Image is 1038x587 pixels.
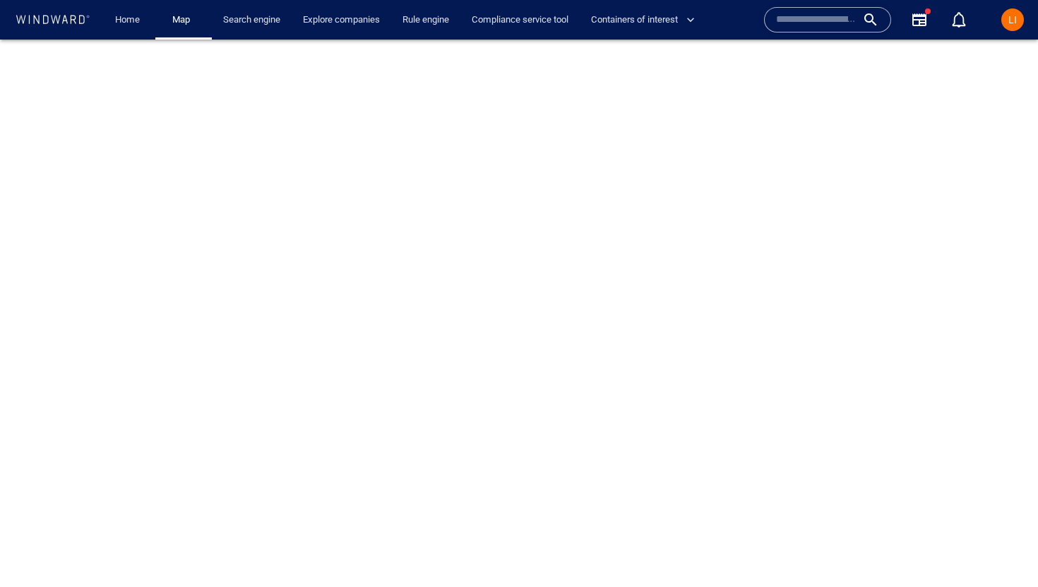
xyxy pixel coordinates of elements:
button: Map [161,8,206,32]
button: Home [105,8,150,32]
a: Compliance service tool [466,8,574,32]
a: Explore companies [297,8,386,32]
iframe: Chat [978,523,1027,576]
a: Search engine [217,8,286,32]
div: Notification center [950,11,967,28]
a: Map [167,8,201,32]
a: Rule engine [397,8,455,32]
button: LI [998,6,1027,34]
span: LI [1008,14,1017,25]
a: Home [109,8,145,32]
span: Containers of interest [591,12,695,28]
button: Containers of interest [585,8,707,32]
